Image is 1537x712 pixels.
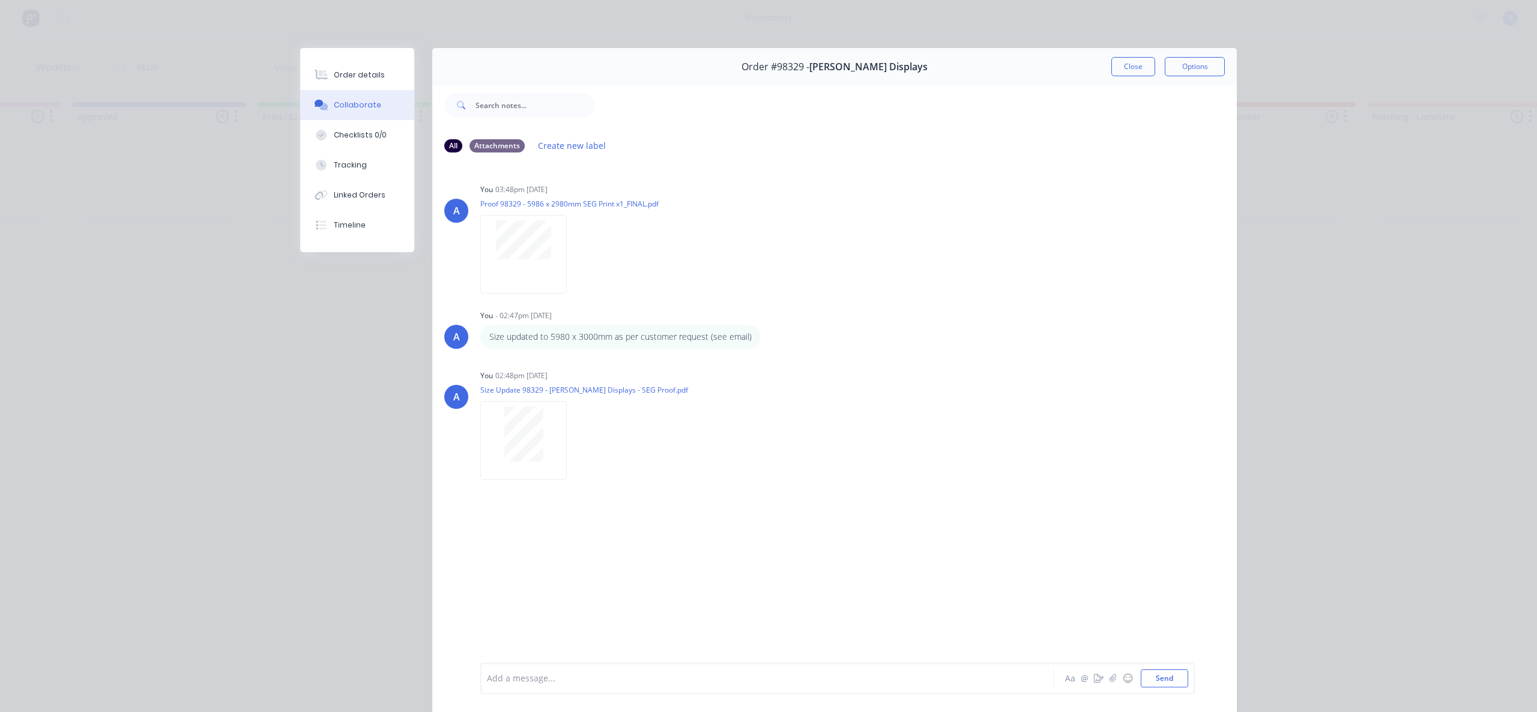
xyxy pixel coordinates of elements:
div: Linked Orders [334,190,385,201]
div: Collaborate [334,100,381,110]
div: A [453,330,460,344]
button: Collaborate [300,90,414,120]
p: Size updated to 5980 x 3000mm as per customer request (see email) [489,331,752,343]
button: Timeline [300,210,414,240]
div: A [453,390,460,404]
p: Size Update 98329 - [PERSON_NAME] Displays - SEG Proof.pdf [480,385,688,395]
div: Order details [334,70,385,80]
button: Close [1111,57,1155,76]
div: Timeline [334,220,366,231]
div: You [480,370,493,381]
button: Checklists 0/0 [300,120,414,150]
div: 02:48pm [DATE] [495,370,548,381]
div: Attachments [470,139,525,152]
div: Checklists 0/0 [334,130,387,140]
button: Order details [300,60,414,90]
span: Order #98329 - [741,61,809,73]
button: @ [1077,671,1092,686]
div: A [453,204,460,218]
div: - 02:47pm [DATE] [495,310,552,321]
div: You [480,310,493,321]
button: Create new label [532,137,612,154]
button: Options [1165,57,1225,76]
div: You [480,184,493,195]
p: Proof 98329 - 5986 x 2980mm SEG Print x1_FINAL.pdf [480,199,659,209]
button: Tracking [300,150,414,180]
div: 03:48pm [DATE] [495,184,548,195]
button: ☺ [1120,671,1135,686]
div: All [444,139,462,152]
button: Aa [1063,671,1077,686]
button: Send [1141,669,1188,687]
div: Tracking [334,160,367,170]
span: [PERSON_NAME] Displays [809,61,928,73]
input: Search notes... [476,93,594,117]
button: Linked Orders [300,180,414,210]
